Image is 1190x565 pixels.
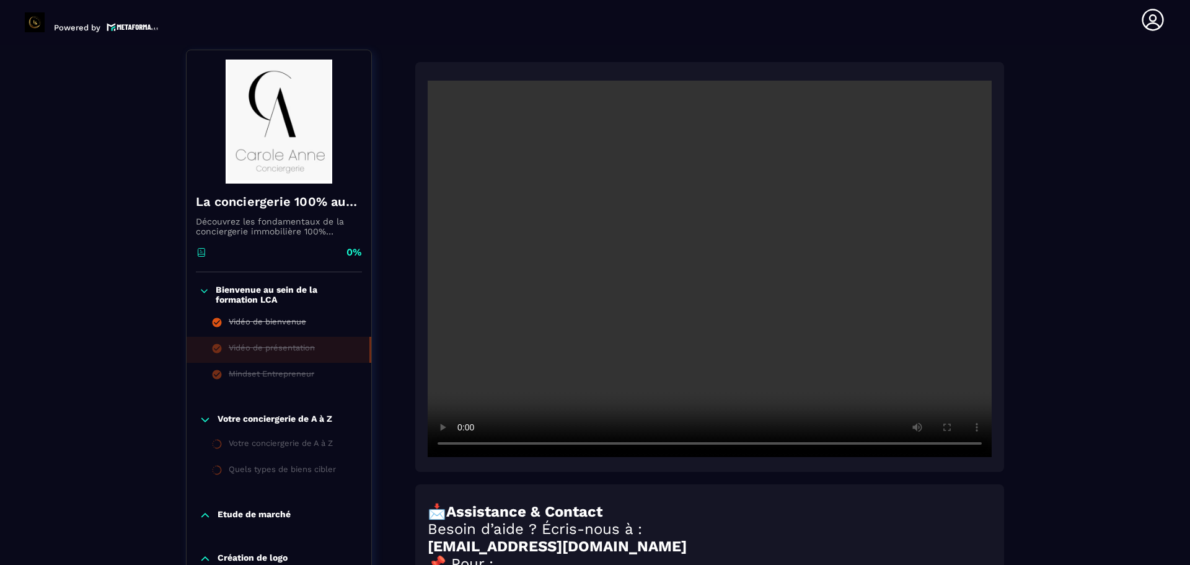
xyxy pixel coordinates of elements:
div: Votre conciergerie de A à Z [229,438,333,452]
p: Powered by [54,23,100,32]
h4: La conciergerie 100% automatisée [196,193,362,210]
div: Mindset Entrepreneur [229,369,314,383]
p: Création de logo [218,553,288,565]
p: Bienvenue au sein de la formation LCA [216,285,359,305]
p: 0% [346,246,362,259]
div: Vidéo de présentation [229,343,315,357]
div: Vidéo de bienvenue [229,317,306,331]
p: Etude de marché [218,509,291,522]
img: banner [196,60,362,184]
strong: [EMAIL_ADDRESS][DOMAIN_NAME] [428,538,687,555]
p: Découvrez les fondamentaux de la conciergerie immobilière 100% automatisée. Cette formation est c... [196,216,362,236]
strong: Assistance & Contact [446,503,602,520]
img: logo [107,22,159,32]
p: Votre conciergerie de A à Z [218,414,332,426]
img: logo-branding [25,12,45,32]
h2: 📩 [428,503,992,520]
div: Quels types de biens cibler [229,465,336,478]
h2: Besoin d’aide ? Écris-nous à : [428,520,992,538]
